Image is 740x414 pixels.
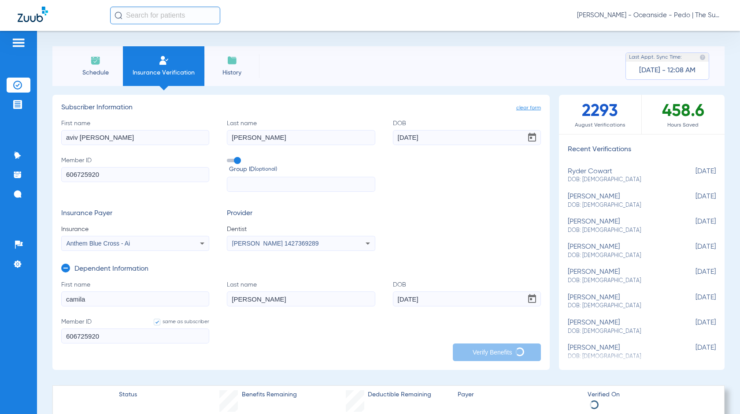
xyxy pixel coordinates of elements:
[232,240,319,247] span: [PERSON_NAME] 1427369289
[568,201,672,209] span: DOB: [DEMOGRAPHIC_DATA]
[227,55,237,66] img: History
[672,243,716,259] span: [DATE]
[568,218,672,234] div: [PERSON_NAME]
[393,130,541,145] input: DOBOpen calendar
[18,7,48,22] img: Zuub Logo
[516,104,541,112] span: clear form
[672,193,716,209] span: [DATE]
[61,119,209,145] label: First name
[568,252,672,260] span: DOB: [DEMOGRAPHIC_DATA]
[61,317,209,343] label: Member ID
[568,294,672,310] div: [PERSON_NAME]
[458,390,580,399] span: Payer
[639,66,696,75] span: [DATE] - 12:08 AM
[568,277,672,285] span: DOB: [DEMOGRAPHIC_DATA]
[393,291,541,306] input: DOBOpen calendar
[67,240,130,247] span: Anthem Blue Cross - Ai
[568,268,672,284] div: [PERSON_NAME]
[61,156,209,192] label: Member ID
[61,280,209,306] label: First name
[227,280,375,306] label: Last name
[642,95,725,134] div: 458.6
[159,55,169,66] img: Manual Insurance Verification
[672,294,716,310] span: [DATE]
[61,167,209,182] input: Member ID
[227,119,375,145] label: Last name
[145,317,209,326] label: same as subscriber
[672,168,716,184] span: [DATE]
[115,11,122,19] img: Search Icon
[568,319,672,335] div: [PERSON_NAME]
[559,95,642,134] div: 2293
[568,344,672,360] div: [PERSON_NAME]
[568,227,672,235] span: DOB: [DEMOGRAPHIC_DATA]
[393,280,541,306] label: DOB
[672,319,716,335] span: [DATE]
[699,54,706,60] img: last sync help info
[588,390,710,399] span: Verified On
[629,53,682,62] span: Last Appt. Sync Time:
[672,344,716,360] span: [DATE]
[577,11,722,20] span: [PERSON_NAME] - Oceanside - Pedo | The Super Dentists
[568,243,672,259] div: [PERSON_NAME]
[61,291,209,306] input: First name
[110,7,220,24] input: Search for patients
[453,343,541,361] button: Verify Benefits
[568,302,672,310] span: DOB: [DEMOGRAPHIC_DATA]
[242,390,297,399] span: Benefits Remaining
[672,268,716,284] span: [DATE]
[61,104,541,112] h3: Subscriber Information
[119,390,137,399] span: Status
[523,129,541,146] button: Open calendar
[74,68,116,77] span: Schedule
[229,165,375,174] span: Group ID
[227,291,375,306] input: Last name
[61,130,209,145] input: First name
[368,390,431,399] span: Deductible Remaining
[255,165,277,174] small: (optional)
[61,328,209,343] input: Member IDsame as subscriber
[90,55,101,66] img: Schedule
[61,209,209,218] h3: Insurance Payer
[227,130,375,145] input: Last name
[74,265,148,274] h3: Dependent Information
[523,290,541,308] button: Open calendar
[11,37,26,48] img: hamburger-icon
[227,225,375,234] span: Dentist
[568,193,672,209] div: [PERSON_NAME]
[696,372,740,414] iframe: Chat Widget
[129,68,198,77] span: Insurance Verification
[393,119,541,145] label: DOB
[568,168,672,184] div: ryder cowart
[61,225,209,234] span: Insurance
[211,68,253,77] span: History
[568,176,672,184] span: DOB: [DEMOGRAPHIC_DATA]
[672,218,716,234] span: [DATE]
[559,145,725,154] h3: Recent Verifications
[559,121,641,130] span: August Verifications
[642,121,725,130] span: Hours Saved
[568,328,672,336] span: DOB: [DEMOGRAPHIC_DATA]
[227,209,375,218] h3: Provider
